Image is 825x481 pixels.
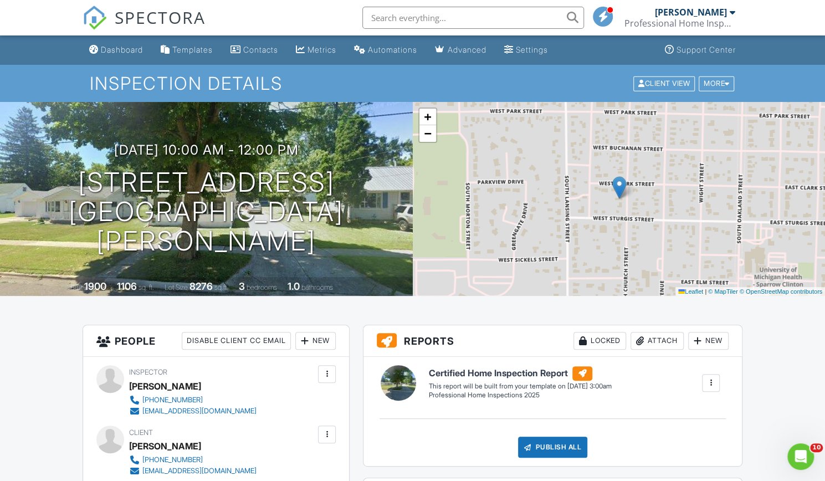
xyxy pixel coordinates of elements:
[85,40,147,60] a: Dashboard
[129,428,153,437] span: Client
[301,283,333,291] span: bathrooms
[633,76,695,91] div: Client View
[699,76,735,91] div: More
[424,126,431,140] span: −
[810,443,823,452] span: 10
[101,45,143,54] div: Dashboard
[247,283,277,291] span: bedrooms
[83,6,107,30] img: The Best Home Inspection Software - Spectora
[787,443,814,470] iframe: Intercom live chat
[655,7,727,18] div: [PERSON_NAME]
[708,288,738,295] a: © MapTiler
[660,40,740,60] a: Support Center
[214,283,228,291] span: sq.ft.
[117,280,137,292] div: 1106
[350,40,422,60] a: Automations (Basic)
[189,280,213,292] div: 8276
[368,45,417,54] div: Automations
[363,325,742,357] h3: Reports
[429,366,612,381] h6: Certified Home Inspection Report
[70,283,83,291] span: Built
[705,288,706,295] span: |
[182,332,291,350] div: Disable Client CC Email
[142,456,203,464] div: [PHONE_NUMBER]
[129,368,167,376] span: Inspector
[424,110,431,124] span: +
[612,176,626,199] img: Marker
[139,283,154,291] span: sq. ft.
[500,40,552,60] a: Settings
[624,18,735,29] div: Professional Home Inspections, LLC
[448,45,486,54] div: Advanced
[573,332,626,350] div: Locked
[429,382,612,391] div: This report will be built from your template on [DATE] 3:00am
[688,332,729,350] div: New
[84,280,106,292] div: 1900
[243,45,278,54] div: Contacts
[632,79,698,87] a: Client View
[18,168,395,255] h1: [STREET_ADDRESS] [GEOGRAPHIC_DATA][PERSON_NAME]
[129,438,201,454] div: [PERSON_NAME]
[516,45,548,54] div: Settings
[740,288,822,295] a: © OpenStreetMap contributors
[631,332,684,350] div: Attach
[114,142,299,157] h3: [DATE] 10:00 am - 12:00 pm
[129,406,257,417] a: [EMAIL_ADDRESS][DOMAIN_NAME]
[419,109,436,125] a: Zoom in
[172,45,213,54] div: Templates
[115,6,206,29] span: SPECTORA
[288,280,300,292] div: 1.0
[129,454,257,465] a: [PHONE_NUMBER]
[291,40,341,60] a: Metrics
[129,395,257,406] a: [PHONE_NUMBER]
[518,437,587,458] div: Publish All
[308,45,336,54] div: Metrics
[431,40,491,60] a: Advanced
[156,40,217,60] a: Templates
[90,74,736,93] h1: Inspection Details
[295,332,336,350] div: New
[142,467,257,475] div: [EMAIL_ADDRESS][DOMAIN_NAME]
[165,283,188,291] span: Lot Size
[239,280,245,292] div: 3
[678,288,703,295] a: Leaflet
[142,396,203,405] div: [PHONE_NUMBER]
[677,45,736,54] div: Support Center
[83,325,349,357] h3: People
[362,7,584,29] input: Search everything...
[419,125,436,142] a: Zoom out
[129,465,257,477] a: [EMAIL_ADDRESS][DOMAIN_NAME]
[83,15,206,38] a: SPECTORA
[226,40,283,60] a: Contacts
[129,378,201,395] div: [PERSON_NAME]
[429,391,612,400] div: Professional Home Inspections 2025
[142,407,257,416] div: [EMAIL_ADDRESS][DOMAIN_NAME]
